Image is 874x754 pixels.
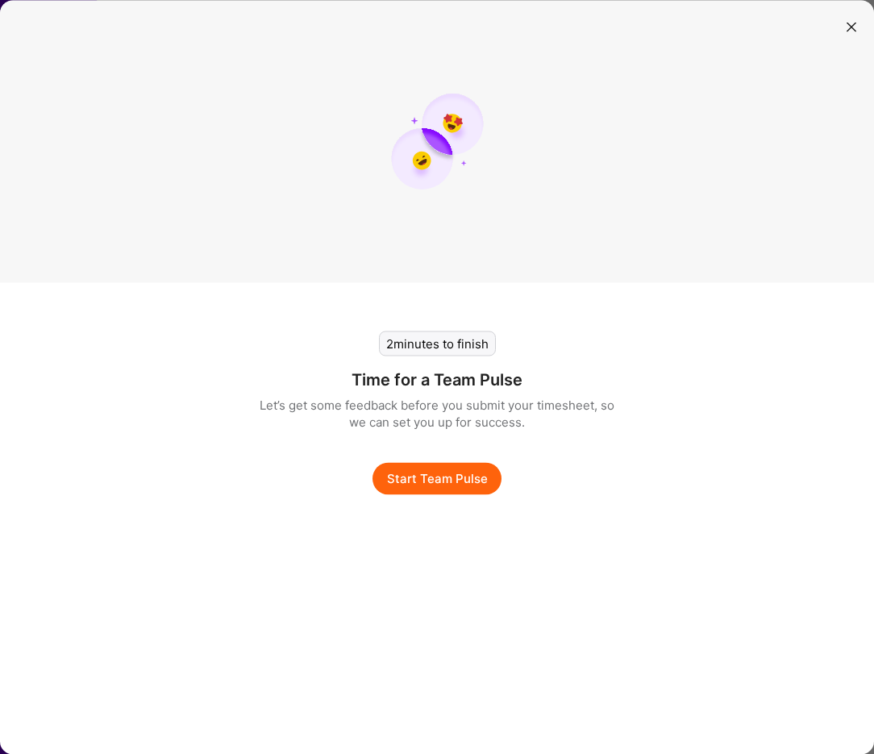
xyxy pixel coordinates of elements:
[391,93,484,190] img: team pulse start
[352,369,522,389] h4: Time for a Team Pulse
[260,396,614,430] p: Let’s get some feedback before you submit your timesheet, so we can set you up for success.
[379,331,496,356] div: 2 minutes to finish
[847,23,856,32] i: icon Close
[372,462,502,494] button: Start Team Pulse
